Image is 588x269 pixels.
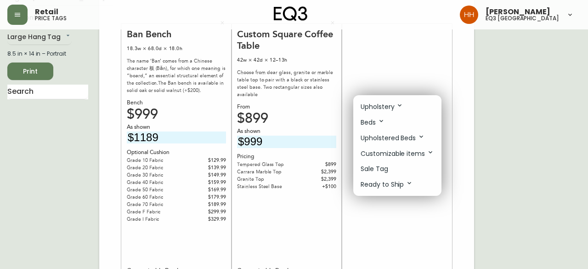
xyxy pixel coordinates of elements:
div: Aeron® Chair [19,14,152,22]
p: Customizable items [361,149,434,159]
div: Elegant and sleek, the Aeron chair conforms to different body shapes and movement.Available in th... [19,22,152,46]
input: price excluding $ [119,60,152,71]
div: $2,255 [58,63,84,71]
div: As shown [92,63,114,71]
p: Upholstered Beds [361,133,425,143]
div: From [42,63,54,71]
p: Ready to Ship [361,179,413,189]
p: Sale Tag [361,164,388,174]
p: Upholstery [361,102,403,112]
p: Beds [361,117,385,127]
